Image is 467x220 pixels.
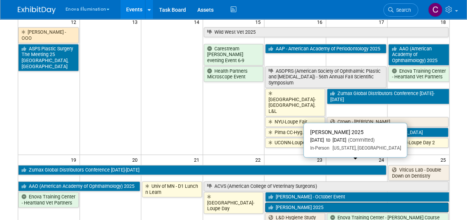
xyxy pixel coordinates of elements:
[265,66,386,88] a: ASOPRS (American Society of Ophthalmic Plastic and [MEDICAL_DATA]) - 56th Annual Fall Scientific ...
[440,155,449,164] span: 25
[329,145,401,151] span: [US_STATE], [GEOGRAPHIC_DATA]
[378,155,387,164] span: 24
[255,17,264,27] span: 15
[378,17,387,27] span: 17
[204,192,264,214] a: [GEOGRAPHIC_DATA]-Loupe Day
[18,27,79,43] a: [PERSON_NAME] - OOO
[388,44,449,66] a: AAO (American Academy of Ophthalmology) 2025
[265,117,325,127] a: NYU-Loupe Fair
[131,17,141,27] span: 13
[388,165,449,181] a: Viticus Lab - Double Down on Dentistry
[265,203,448,212] a: [PERSON_NAME] 2025
[18,165,387,175] a: Zumax Global Distributors Conference [DATE]-[DATE]
[383,3,418,17] a: Search
[310,145,329,151] span: In-Person
[255,155,264,164] span: 22
[346,137,374,143] span: (Committed)
[265,128,325,137] a: Pima CC-Hyg. L&L
[18,192,79,208] a: Enova Training Center - Heartland Vet Partners
[70,155,80,164] span: 19
[310,137,401,144] div: [DATE] to [DATE]
[388,66,449,82] a: Enova Training Center - Heartland Vet Partners
[428,3,442,17] img: Coley McClendon
[204,181,448,191] a: ACVS (American College of Veterinary Surgeons)
[142,181,202,197] a: Univ of MN - D1 Lunch n Learn
[18,44,79,72] a: ASPS Plastic Surgery The Meeting 25 [GEOGRAPHIC_DATA], [GEOGRAPHIC_DATA]
[440,17,449,27] span: 18
[204,44,264,66] a: Carestream [PERSON_NAME] evening Event 6-9
[193,17,203,27] span: 14
[388,138,448,148] a: HPU-Loupe Day 2
[394,7,411,13] span: Search
[310,129,363,135] span: [PERSON_NAME] 2025
[204,66,264,82] a: Health Partners Microscope Event
[204,27,448,37] a: Wild West Vet 2025
[265,192,449,202] a: [PERSON_NAME] - October Event
[316,155,326,164] span: 23
[327,117,448,127] a: Crown - [PERSON_NAME]
[193,155,203,164] span: 21
[131,155,141,164] span: 20
[70,17,80,27] span: 12
[265,138,325,148] a: UCONN-Loupe Fair?
[265,44,386,54] a: AAP - American Academy of Periodontology 2025
[18,6,56,14] img: ExhibitDay
[265,89,325,116] a: [GEOGRAPHIC_DATA]-[GEOGRAPHIC_DATA]. L&L
[327,89,449,104] a: Zumax Global Distributors Conference [DATE]-[DATE]
[316,17,326,27] span: 16
[18,181,141,191] a: AAO (American Academy of Ophthalmology) 2025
